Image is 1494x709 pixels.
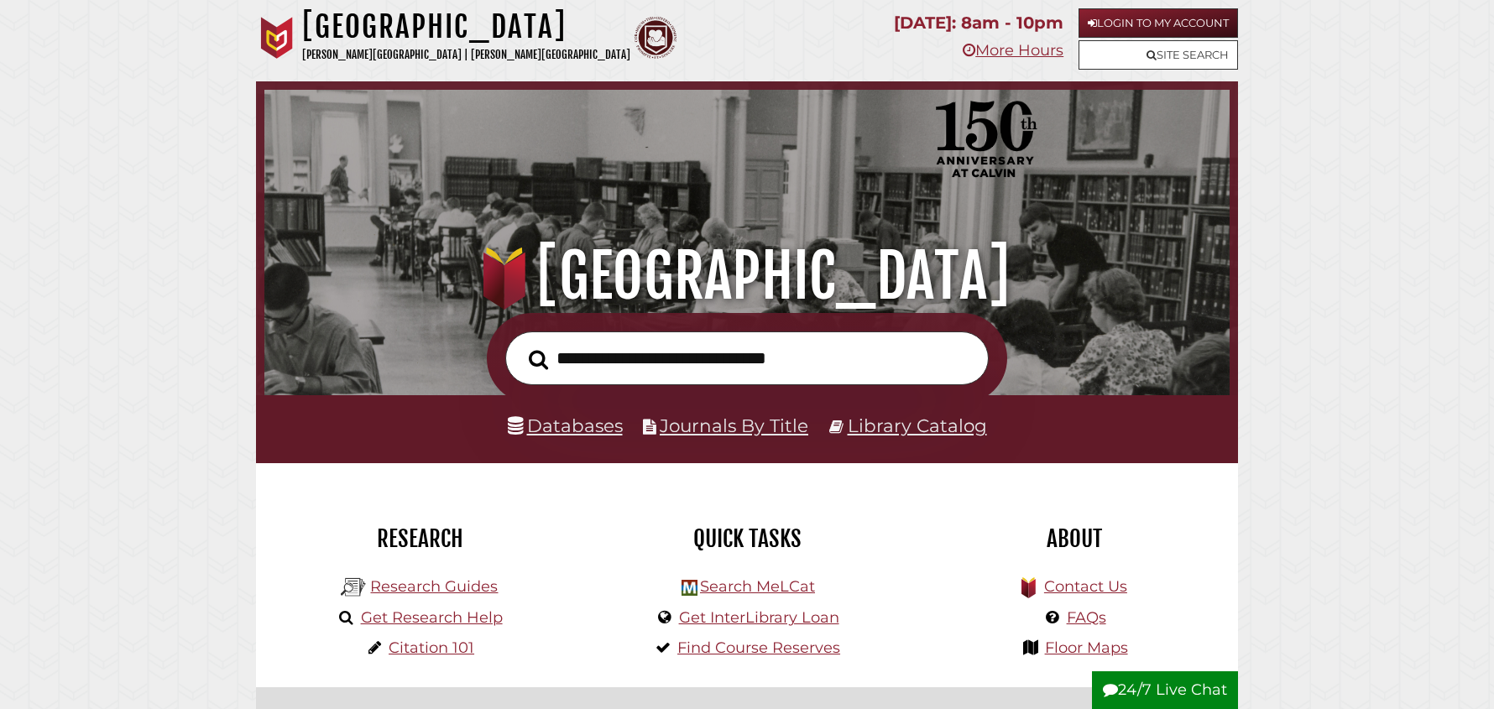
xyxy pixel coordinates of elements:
[370,577,498,596] a: Research Guides
[508,414,623,436] a: Databases
[361,608,503,627] a: Get Research Help
[256,17,298,59] img: Calvin University
[269,524,571,553] h2: Research
[1045,639,1128,657] a: Floor Maps
[302,45,630,65] p: [PERSON_NAME][GEOGRAPHIC_DATA] | [PERSON_NAME][GEOGRAPHIC_DATA]
[1044,577,1127,596] a: Contact Us
[682,580,697,596] img: Hekman Library Logo
[679,608,839,627] a: Get InterLibrary Loan
[1079,8,1238,38] a: Login to My Account
[660,414,808,436] a: Journals By Title
[341,575,366,600] img: Hekman Library Logo
[520,345,556,375] button: Search
[894,8,1063,38] p: [DATE]: 8am - 10pm
[677,639,840,657] a: Find Course Reserves
[700,577,815,596] a: Search MeLCat
[389,639,474,657] a: Citation 101
[923,524,1225,553] h2: About
[287,239,1208,313] h1: [GEOGRAPHIC_DATA]
[529,349,548,370] i: Search
[1079,40,1238,70] a: Site Search
[848,414,987,436] a: Library Catalog
[635,17,676,59] img: Calvin Theological Seminary
[596,524,898,553] h2: Quick Tasks
[963,41,1063,60] a: More Hours
[302,8,630,45] h1: [GEOGRAPHIC_DATA]
[1067,608,1106,627] a: FAQs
